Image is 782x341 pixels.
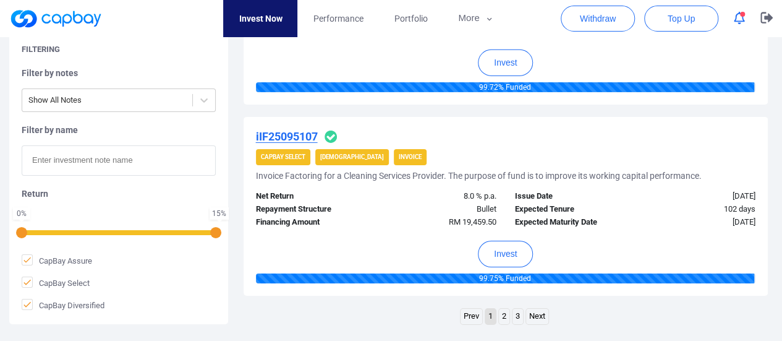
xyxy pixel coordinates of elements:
div: [DATE] [635,190,765,203]
h5: Filter by notes [22,67,216,79]
h5: Return [22,188,216,199]
u: iIF25095107 [256,130,318,143]
div: Bullet [376,203,506,216]
div: 102 days [635,203,765,216]
div: [DATE] [635,216,765,229]
strong: Invoice [399,153,422,160]
span: Performance [313,12,363,25]
div: Issue Date [506,190,635,203]
span: Top Up [668,12,695,25]
button: Invest [478,241,533,267]
span: CapBay Assure [22,254,92,267]
a: Next page [526,309,548,324]
div: 8.0 % p.a. [376,190,506,203]
div: Repayment Structure [247,203,376,216]
div: Expected Tenure [506,203,635,216]
strong: CapBay Select [261,153,305,160]
a: Page 2 [499,309,509,324]
button: Withdraw [561,6,635,32]
button: Invest [478,50,533,76]
div: 15 % [212,210,226,217]
h5: Invoice Factoring for a Cleaning Services Provider. The purpose of fund is to improve its working... [256,170,702,181]
a: Previous page [461,309,482,324]
h5: Filtering [22,44,60,55]
div: 99.72 % Funded [256,82,754,92]
a: Page 1 is your current page [485,309,496,324]
span: RM 19,459.50 [449,217,496,227]
input: Enter investment note name [22,145,216,176]
span: CapBay Select [22,277,90,289]
div: 99.75 % Funded [256,274,754,283]
span: Portfolio [394,12,427,25]
div: 0 % [15,210,28,217]
button: Top Up [644,6,718,32]
div: Net Return [247,190,376,203]
h5: Filter by name [22,124,216,136]
a: Page 3 [512,309,523,324]
div: Expected Maturity Date [506,216,635,229]
span: CapBay Diversified [22,299,104,311]
div: Financing Amount [247,216,376,229]
strong: [DEMOGRAPHIC_DATA] [320,153,384,160]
